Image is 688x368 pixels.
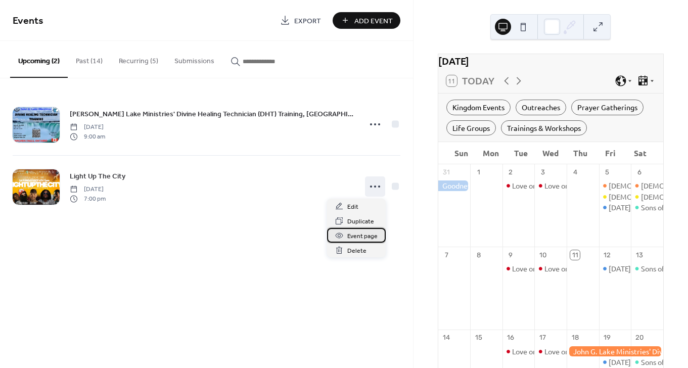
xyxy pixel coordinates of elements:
[272,12,329,29] a: Export
[599,357,631,367] div: Friday Night Prayer
[502,346,535,356] div: Love on Hamilton
[516,100,566,115] div: Outreaches
[534,346,567,356] div: Love on Hamilton
[599,192,631,202] div: Jesus Festival (Friday) - 2025
[446,142,476,164] div: Sun
[476,142,506,164] div: Mon
[625,142,655,164] div: Sat
[570,333,579,342] div: 18
[506,250,515,259] div: 9
[544,180,627,191] div: Love on [PERSON_NAME]
[446,120,496,136] div: Life Groups
[354,16,393,26] span: Add Event
[111,41,166,77] button: Recurring (5)
[68,41,111,77] button: Past (14)
[631,357,663,367] div: Sons of Scripture
[571,100,644,115] div: Prayer Gatherings
[70,123,105,132] span: [DATE]
[599,263,631,273] div: Friday Night Prayer
[512,263,595,273] div: Love on [PERSON_NAME]
[347,246,366,256] span: Delete
[442,168,451,177] div: 31
[70,171,125,182] span: Light Up The City
[10,41,68,78] button: Upcoming (2)
[570,168,579,177] div: 4
[347,216,374,227] span: Duplicate
[438,54,663,69] div: [DATE]
[474,333,483,342] div: 15
[635,250,644,259] div: 13
[70,132,105,141] span: 9:00 am
[536,142,566,164] div: Wed
[501,120,587,136] div: Trainings & Workshops
[534,180,567,191] div: Love on Hamilton
[474,250,483,259] div: 8
[566,142,595,164] div: Thu
[70,108,354,120] a: [PERSON_NAME] Lake Ministries' Divine Healing Technician (DHT) Training, [GEOGRAPHIC_DATA], [GEOG...
[166,41,222,77] button: Submissions
[567,346,663,356] div: John G. Lake Ministries' Divine Healing Technician (DHT) Training, Niagara Falls, Ontario
[544,263,627,273] div: Love on [PERSON_NAME]
[603,333,612,342] div: 19
[294,16,321,26] span: Export
[502,180,535,191] div: Love on Hamilton
[70,170,125,182] a: Light Up The City
[70,194,106,203] span: 7:00 pm
[603,250,612,259] div: 12
[474,168,483,177] div: 1
[631,180,663,191] div: Jesus Festival - 2025
[13,11,43,31] span: Events
[442,333,451,342] div: 14
[631,192,663,202] div: Jesus Festival (Saturday) - 2025
[609,263,674,273] div: [DATE] Night Prayer
[603,168,612,177] div: 5
[635,333,644,342] div: 20
[506,333,515,342] div: 16
[538,250,547,259] div: 10
[70,109,354,120] span: [PERSON_NAME] Lake Ministries' Divine Healing Technician (DHT) Training, [GEOGRAPHIC_DATA], [GEOG...
[570,250,579,259] div: 11
[609,357,674,367] div: [DATE] Night Prayer
[544,346,627,356] div: Love on [PERSON_NAME]
[538,168,547,177] div: 3
[599,202,631,212] div: Friday Night Prayer
[438,180,471,191] div: Goodnews Festival Peterborough 2025
[506,142,536,164] div: Tue
[635,168,644,177] div: 6
[595,142,625,164] div: Fri
[446,100,511,115] div: Kingdom Events
[512,346,595,356] div: Love on [PERSON_NAME]
[512,180,595,191] div: Love on [PERSON_NAME]
[502,263,535,273] div: Love on Hamilton
[347,231,378,242] span: Event page
[534,263,567,273] div: Love on Hamilton
[631,202,663,212] div: Sons of Scripture
[506,168,515,177] div: 2
[609,202,674,212] div: [DATE] Night Prayer
[442,250,451,259] div: 7
[347,202,358,212] span: Edit
[538,333,547,342] div: 17
[631,263,663,273] div: Sons of Scripture
[333,12,400,29] button: Add Event
[599,180,631,191] div: Jesus Festival (Friday Night Worship) - 2025
[70,185,106,194] span: [DATE]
